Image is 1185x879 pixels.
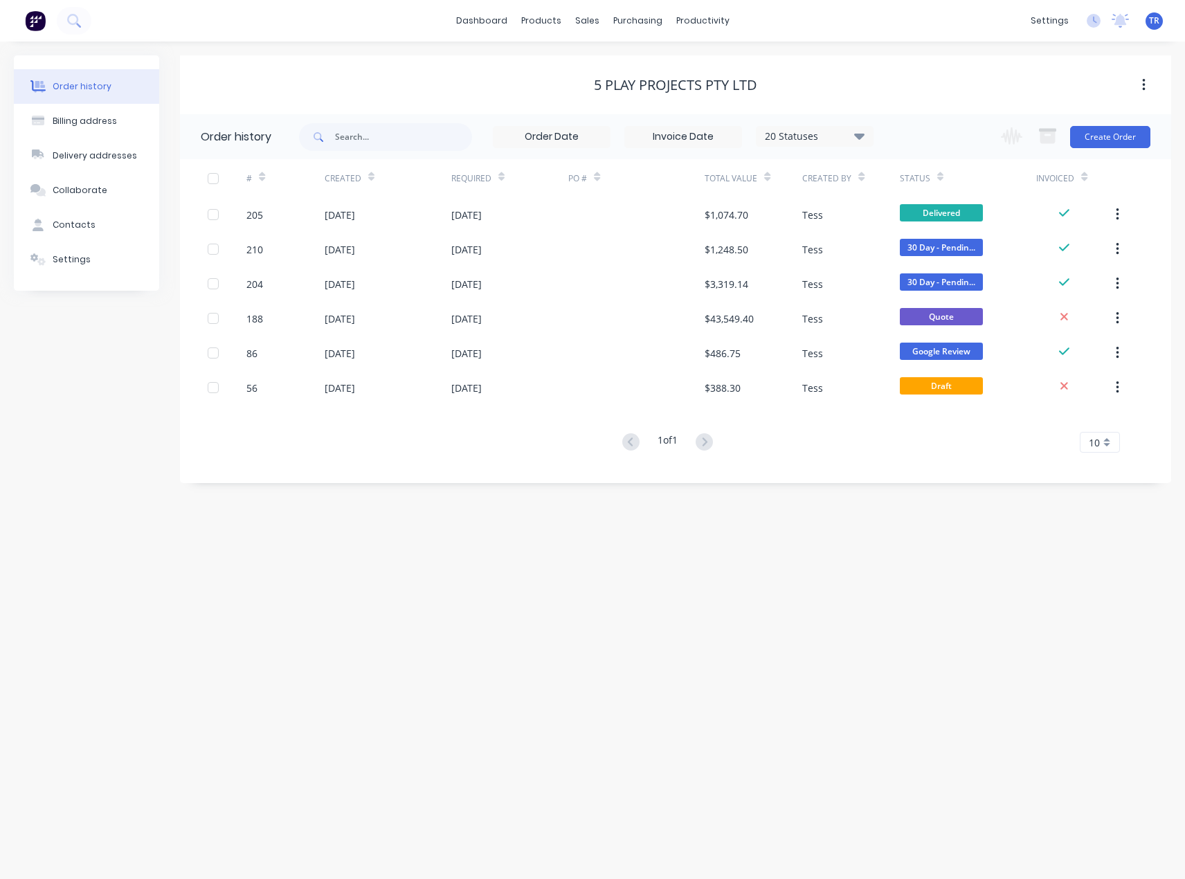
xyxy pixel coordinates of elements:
[14,138,159,173] button: Delivery addresses
[325,159,451,197] div: Created
[705,277,748,291] div: $3,319.14
[451,159,568,197] div: Required
[451,381,482,395] div: [DATE]
[25,10,46,31] img: Factory
[900,239,983,256] span: 30 Day - Pendin...
[568,10,606,31] div: sales
[325,311,355,326] div: [DATE]
[14,173,159,208] button: Collaborate
[246,242,263,257] div: 210
[14,69,159,104] button: Order history
[246,381,257,395] div: 56
[1036,172,1074,185] div: Invoiced
[1149,15,1159,27] span: TR
[606,10,669,31] div: purchasing
[514,10,568,31] div: products
[325,242,355,257] div: [DATE]
[802,381,823,395] div: Tess
[705,346,741,361] div: $486.75
[705,242,748,257] div: $1,248.50
[802,172,851,185] div: Created By
[802,277,823,291] div: Tess
[705,208,748,222] div: $1,074.70
[1089,435,1100,450] span: 10
[325,277,355,291] div: [DATE]
[900,204,983,221] span: Delivered
[451,311,482,326] div: [DATE]
[900,377,983,395] span: Draft
[568,172,587,185] div: PO #
[451,172,491,185] div: Required
[53,115,117,127] div: Billing address
[802,346,823,361] div: Tess
[246,172,252,185] div: #
[246,311,263,326] div: 188
[625,127,741,147] input: Invoice Date
[705,172,757,185] div: Total Value
[900,343,983,360] span: Google Review
[1036,159,1114,197] div: Invoiced
[246,346,257,361] div: 86
[53,184,107,197] div: Collaborate
[900,273,983,291] span: 30 Day - Pendin...
[705,381,741,395] div: $388.30
[14,104,159,138] button: Billing address
[335,123,472,151] input: Search...
[325,172,361,185] div: Created
[802,311,823,326] div: Tess
[201,129,271,145] div: Order history
[246,277,263,291] div: 204
[900,308,983,325] span: Quote
[1070,126,1150,148] button: Create Order
[1024,10,1076,31] div: settings
[449,10,514,31] a: dashboard
[494,127,610,147] input: Order Date
[900,159,1036,197] div: Status
[53,219,96,231] div: Contacts
[451,277,482,291] div: [DATE]
[14,208,159,242] button: Contacts
[53,80,111,93] div: Order history
[53,253,91,266] div: Settings
[658,433,678,453] div: 1 of 1
[568,159,705,197] div: PO #
[451,208,482,222] div: [DATE]
[325,208,355,222] div: [DATE]
[669,10,736,31] div: productivity
[325,346,355,361] div: [DATE]
[451,346,482,361] div: [DATE]
[246,159,325,197] div: #
[757,129,873,144] div: 20 Statuses
[705,159,802,197] div: Total Value
[802,159,900,197] div: Created By
[705,311,754,326] div: $43,549.40
[14,242,159,277] button: Settings
[594,77,757,93] div: 5 Play Projects PTY LTD
[246,208,263,222] div: 205
[451,242,482,257] div: [DATE]
[802,208,823,222] div: Tess
[900,172,930,185] div: Status
[325,381,355,395] div: [DATE]
[802,242,823,257] div: Tess
[53,149,137,162] div: Delivery addresses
